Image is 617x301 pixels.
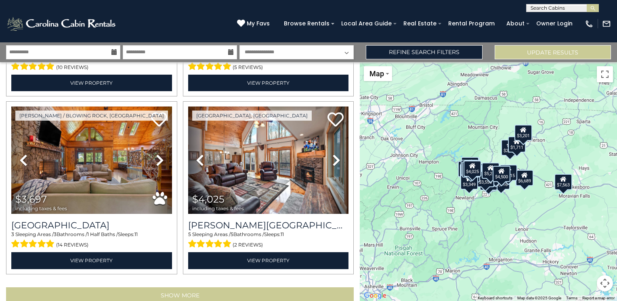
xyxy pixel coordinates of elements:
div: $1,711 [508,136,525,153]
img: thumbnail_163281444.jpeg [188,107,349,214]
img: phone-regular-white.png [585,19,594,28]
span: 3 [54,231,57,237]
span: (14 reviews) [56,240,88,250]
a: Terms (opens in new tab) [566,296,577,300]
span: 11 [281,231,284,237]
span: 5 [188,231,191,237]
button: Update Results [495,45,611,59]
a: Local Area Guide [337,17,396,30]
a: View Property [188,75,349,91]
a: View Property [11,252,172,269]
span: $4,025 [192,193,225,205]
div: $7,563 [554,174,572,190]
a: Open this area in Google Maps (opens a new window) [362,291,388,301]
button: Map camera controls [597,275,613,291]
div: $2,720 [501,140,518,156]
h3: Rudolph Resort [188,220,349,231]
div: $3,556 [476,171,494,187]
div: Sleeping Areas / Bathrooms / Sleeps: [188,53,349,73]
div: $4,500 [492,166,510,182]
h3: Chimney Island [11,220,172,231]
a: View Property [188,252,349,269]
span: including taxes & fees [15,206,67,211]
span: (2 reviews) [233,240,263,250]
button: Change map style [364,66,392,81]
span: (5 reviews) [233,62,263,73]
div: $1,415 [499,165,517,181]
span: 1 Half Baths / [87,231,118,237]
span: 11 [134,231,138,237]
span: My Favs [247,19,270,28]
a: Real Estate [399,17,441,30]
div: $3,201 [514,125,532,141]
a: View Property [11,75,172,91]
div: $4,958 [460,164,477,180]
a: Owner Login [532,17,577,30]
span: Map [369,69,384,78]
div: $3,349 [460,173,478,190]
div: $6,689 [515,170,533,186]
button: Keyboard shortcuts [478,295,512,301]
a: About [502,17,529,30]
img: Google [362,291,388,301]
img: White-1-2.png [6,16,118,32]
div: Sleeping Areas / Bathrooms / Sleeps: [11,231,172,250]
img: thumbnail_163277015.jpeg [11,107,172,214]
div: $3,469 [458,161,476,177]
a: [PERSON_NAME][GEOGRAPHIC_DATA] [188,220,349,231]
div: Sleeping Areas / Bathrooms / Sleeps: [11,53,172,73]
div: $5,253 [482,163,499,179]
div: $1,733 [461,157,479,173]
a: Browse Rentals [280,17,334,30]
a: Add to favorites [327,111,344,129]
span: including taxes & fees [192,206,244,211]
a: Report a map error [582,296,615,300]
div: $6,241 [461,160,478,176]
img: mail-regular-white.png [602,19,611,28]
span: (10 reviews) [56,62,88,73]
a: [GEOGRAPHIC_DATA], [GEOGRAPHIC_DATA] [192,111,312,121]
a: [GEOGRAPHIC_DATA] [11,220,172,231]
div: $5,096 [462,161,480,178]
a: [PERSON_NAME] / Blowing Rock, [GEOGRAPHIC_DATA] [15,111,168,121]
span: 5 [231,231,233,237]
a: My Favs [237,19,272,28]
div: $4,025 [464,161,481,177]
span: Map data ©2025 Google [517,296,561,300]
div: Sleeping Areas / Bathrooms / Sleeps: [188,231,349,250]
span: 3 [11,231,14,237]
a: Rental Program [444,17,499,30]
button: Toggle fullscreen view [597,66,613,82]
span: $3,697 [15,193,47,205]
a: Refine Search Filters [366,45,482,59]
